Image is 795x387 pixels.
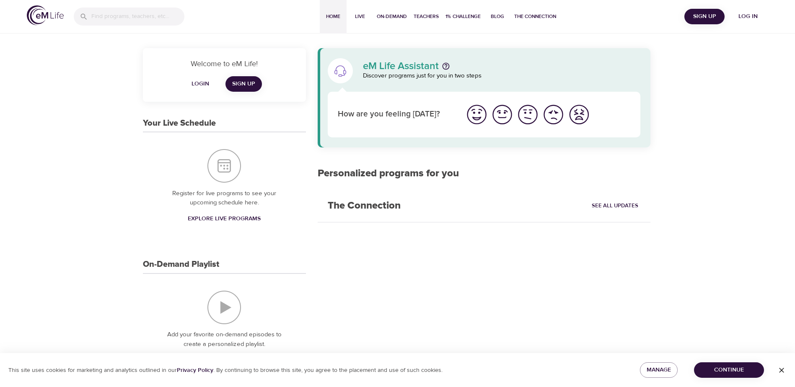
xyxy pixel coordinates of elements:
[590,199,640,212] a: See All Updates
[541,102,566,127] button: I'm feeling bad
[318,190,411,222] h2: The Connection
[701,365,757,375] span: Continue
[684,9,725,24] button: Sign Up
[91,8,184,26] input: Find programs, teachers, etc...
[334,64,347,77] img: eM Life Assistant
[363,61,439,71] p: eM Life Assistant
[516,103,539,126] img: ok
[207,149,241,183] img: Your Live Schedule
[160,189,289,208] p: Register for live programs to see your upcoming schedule here.
[27,5,64,25] img: logo
[514,12,556,21] span: The Connection
[592,201,638,211] span: See All Updates
[566,102,592,127] button: I'm feeling worst
[542,103,565,126] img: bad
[491,103,514,126] img: good
[414,12,439,21] span: Teachers
[338,108,454,121] p: How are you feeling [DATE]?
[567,103,590,126] img: worst
[464,102,489,127] button: I'm feeling great
[143,119,216,128] h3: Your Live Schedule
[465,103,488,126] img: great
[177,366,213,374] a: Privacy Policy
[318,168,651,180] h2: Personalized programs for you
[647,365,671,375] span: Manage
[377,12,407,21] span: On-Demand
[232,79,255,89] span: Sign Up
[728,9,768,24] button: Log in
[445,12,481,21] span: 1% Challenge
[694,362,764,378] button: Continue
[731,11,765,22] span: Log in
[350,12,370,21] span: Live
[515,102,541,127] button: I'm feeling ok
[489,102,515,127] button: I'm feeling good
[173,352,276,368] a: Explore On-Demand Programs
[363,71,641,81] p: Discover programs just for you in two steps
[640,362,678,378] button: Manage
[323,12,343,21] span: Home
[225,76,262,92] a: Sign Up
[487,12,508,21] span: Blog
[153,58,296,70] p: Welcome to eM Life!
[184,211,264,227] a: Explore Live Programs
[188,214,261,224] span: Explore Live Programs
[688,11,721,22] span: Sign Up
[207,291,241,324] img: On-Demand Playlist
[143,260,219,269] h3: On-Demand Playlist
[160,330,289,349] p: Add your favorite on-demand episodes to create a personalized playlist.
[187,76,214,92] button: Login
[190,79,210,89] span: Login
